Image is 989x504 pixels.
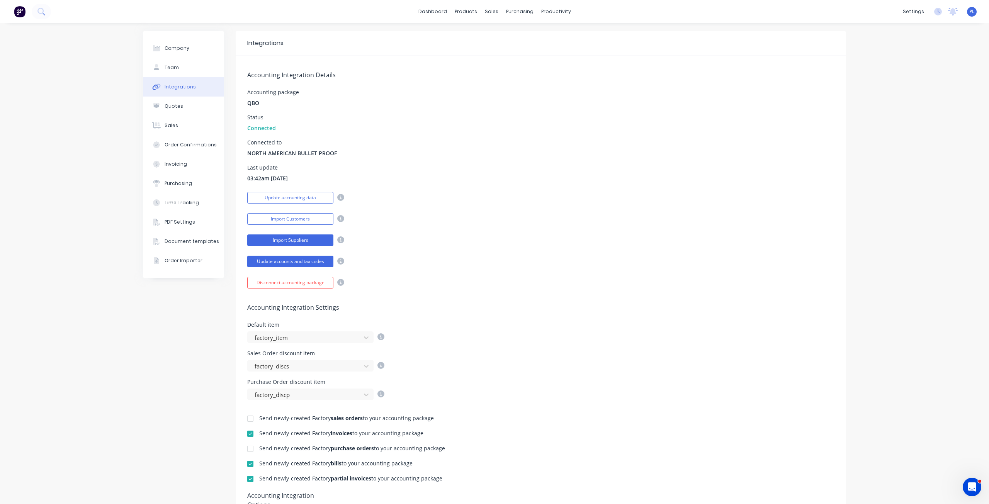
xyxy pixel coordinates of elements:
[143,135,224,154] button: Order Confirmations
[247,234,333,246] button: Import Suppliers
[165,64,179,71] div: Team
[331,460,342,467] b: bills
[247,213,333,225] button: Import Customers
[415,6,451,17] a: dashboard
[143,97,224,116] button: Quotes
[143,212,224,232] button: PDF Settings
[259,461,413,466] div: Send newly-created Factory to your accounting package
[165,257,202,264] div: Order Importer
[165,122,178,129] div: Sales
[451,6,481,17] div: products
[165,141,217,148] div: Order Confirmations
[331,475,371,482] b: partial invoices
[247,149,337,157] span: NORTH AMERICAN BULLET PROOF
[247,491,338,502] div: Accounting Integration Options
[247,39,284,48] div: Integrations
[165,219,195,226] div: PDF Settings
[247,322,384,328] div: Default item
[143,116,224,135] button: Sales
[247,256,333,267] button: Update accounts and tax codes
[247,379,384,385] div: Purchase Order discount item
[165,103,183,110] div: Quotes
[165,180,192,187] div: Purchasing
[259,431,423,436] div: Send newly-created Factory to your accounting package
[259,446,445,451] div: Send newly-created Factory to your accounting package
[165,238,219,245] div: Document templates
[247,277,333,288] button: Disconnect accounting package
[143,39,224,58] button: Company
[969,8,975,15] span: PL
[165,83,196,90] div: Integrations
[247,165,288,170] div: Last update
[165,161,187,168] div: Invoicing
[537,6,575,17] div: productivity
[165,199,199,206] div: Time Tracking
[247,351,384,356] div: Sales Order discount item
[247,99,259,107] span: QBO
[143,58,224,77] button: Team
[481,6,502,17] div: sales
[143,174,224,193] button: Purchasing
[259,416,434,421] div: Send newly-created Factory to your accounting package
[165,45,189,52] div: Company
[247,140,337,145] div: Connected to
[899,6,928,17] div: settings
[963,478,981,496] iframe: Intercom live chat
[502,6,537,17] div: purchasing
[247,192,333,204] button: Update accounting data
[247,174,288,182] span: 03:42am [DATE]
[143,251,224,270] button: Order Importer
[14,6,25,17] img: Factory
[247,304,834,311] h5: Accounting Integration Settings
[259,476,442,481] div: Send newly-created Factory to your accounting package
[143,193,224,212] button: Time Tracking
[143,232,224,251] button: Document templates
[143,77,224,97] button: Integrations
[143,154,224,174] button: Invoicing
[247,71,834,79] h5: Accounting Integration Details
[247,124,276,132] span: Connected
[331,429,352,437] b: invoices
[331,414,363,422] b: sales orders
[247,115,276,120] div: Status
[247,90,299,95] div: Accounting package
[331,445,374,452] b: purchase orders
